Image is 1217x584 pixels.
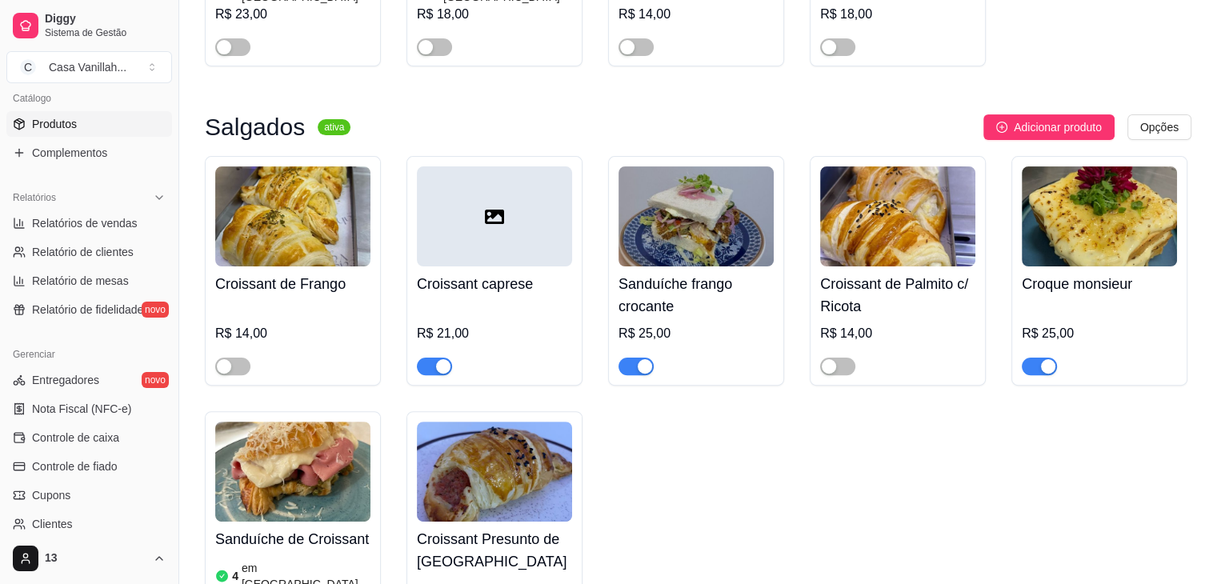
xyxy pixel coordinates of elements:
div: R$ 18,00 [417,5,572,24]
button: Adicionar produto [983,114,1115,140]
article: 4 [232,568,238,584]
img: product-image [1022,166,1177,266]
div: R$ 21,00 [417,324,572,343]
a: Controle de caixa [6,425,172,450]
span: Diggy [45,12,166,26]
div: R$ 23,00 [215,5,370,24]
span: Nota Fiscal (NFC-e) [32,401,131,417]
button: Select a team [6,51,172,83]
div: R$ 25,00 [619,324,774,343]
span: Relatórios de vendas [32,215,138,231]
span: C [20,59,36,75]
h4: Croque monsieur [1022,273,1177,295]
span: Sistema de Gestão [45,26,166,39]
a: Relatório de fidelidadenovo [6,297,172,322]
a: Relatórios de vendas [6,210,172,236]
span: Relatórios [13,191,56,204]
div: R$ 14,00 [820,324,975,343]
h4: Croissant de Frango [215,273,370,295]
h4: Croissant caprese [417,273,572,295]
h3: Salgados [205,118,305,137]
span: Controle de fiado [32,458,118,474]
h4: Sanduíche frango crocante [619,273,774,318]
img: product-image [619,166,774,266]
span: Relatório de fidelidade [32,302,143,318]
img: product-image [820,166,975,266]
span: Relatório de mesas [32,273,129,289]
span: Cupons [32,487,70,503]
button: 13 [6,539,172,578]
a: Relatório de clientes [6,239,172,265]
div: R$ 18,00 [820,5,975,24]
a: Produtos [6,111,172,137]
h4: Croissant Presunto de [GEOGRAPHIC_DATA] [417,528,572,573]
div: R$ 25,00 [1022,324,1177,343]
a: Controle de fiado [6,454,172,479]
img: product-image [417,422,572,522]
a: Relatório de mesas [6,268,172,294]
a: Entregadoresnovo [6,367,172,393]
span: Clientes [32,516,73,532]
div: R$ 14,00 [215,324,370,343]
span: Produtos [32,116,77,132]
div: R$ 14,00 [619,5,774,24]
h4: Croissant de Palmito c/ Ricota [820,273,975,318]
div: Casa Vanillah ... [49,59,126,75]
a: Nota Fiscal (NFC-e) [6,396,172,422]
img: product-image [215,166,370,266]
span: Entregadores [32,372,99,388]
img: product-image [215,422,370,522]
a: Cupons [6,482,172,508]
span: Adicionar produto [1014,118,1102,136]
span: plus-circle [996,122,1007,133]
span: Relatório de clientes [32,244,134,260]
button: Opções [1127,114,1191,140]
span: Opções [1140,118,1179,136]
div: Gerenciar [6,342,172,367]
div: Catálogo [6,86,172,111]
span: 13 [45,551,146,566]
a: Clientes [6,511,172,537]
span: Complementos [32,145,107,161]
a: Complementos [6,140,172,166]
h4: Sanduíche de Croissant [215,528,370,550]
a: DiggySistema de Gestão [6,6,172,45]
span: Controle de caixa [32,430,119,446]
sup: ativa [318,119,350,135]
